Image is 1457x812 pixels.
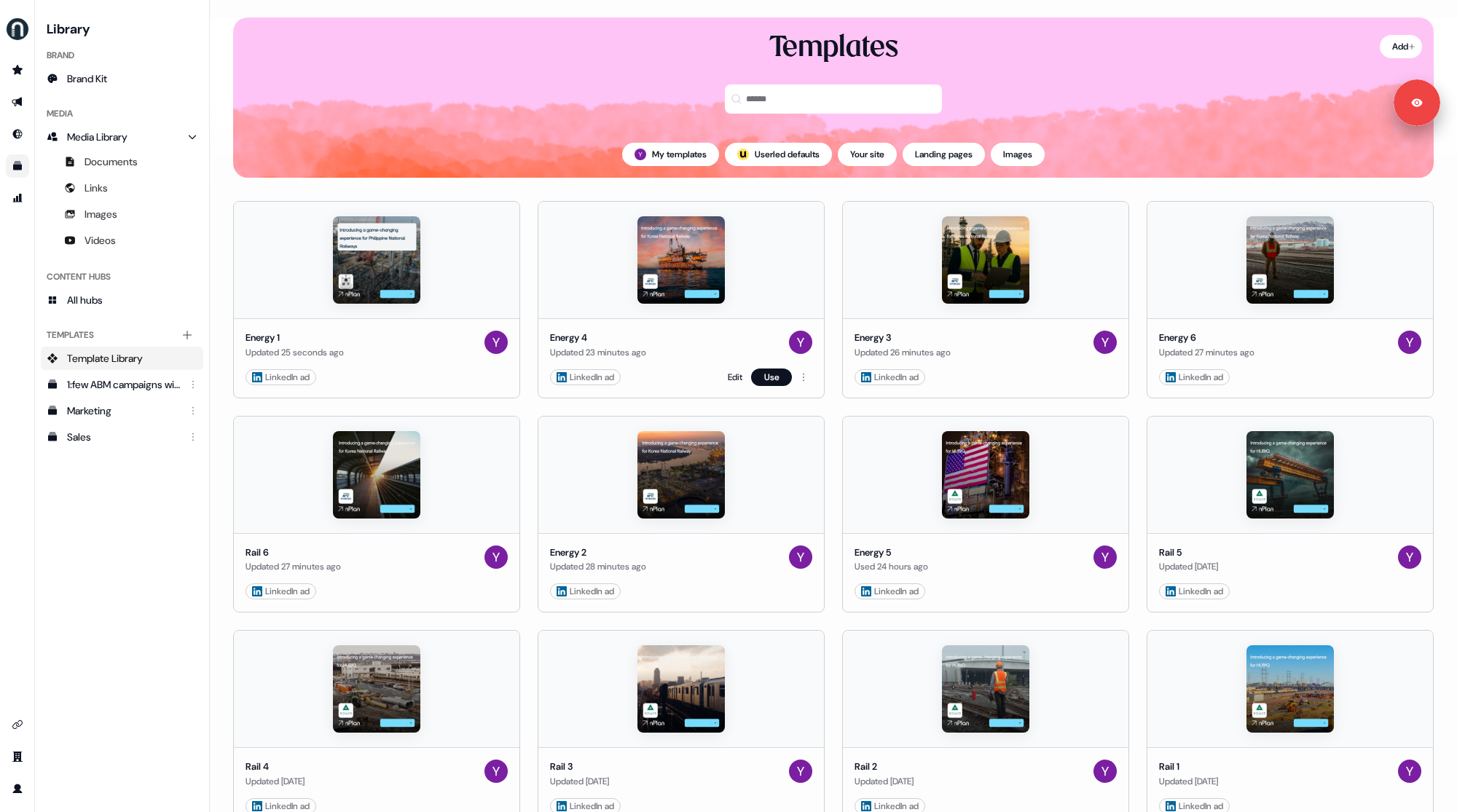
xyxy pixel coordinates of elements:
div: Updated 27 minutes ago [1159,345,1254,360]
span: Links [85,181,108,195]
div: Used 24 hours ago [855,559,928,574]
a: Template Library [41,347,203,370]
img: Yuriy [1093,545,1117,569]
a: All hubs [41,288,203,312]
div: Rail 3 [550,760,609,774]
div: Rail 5 [1159,545,1218,560]
div: LinkedIn ad [557,370,614,385]
button: userled logo;Userled defaults [725,143,832,166]
a: Media Library [41,125,203,149]
img: Energy 4 [637,216,725,304]
img: Yuriy [789,760,812,783]
img: Yuriy [1093,760,1117,783]
div: Templates [769,29,898,67]
img: Yuriy [1398,331,1421,354]
img: Energy 2 [637,431,725,519]
div: Rail 4 [246,760,305,774]
img: Yuriy [789,331,812,354]
img: Yuriy [484,331,508,354]
button: Energy 3Energy 3Updated 26 minutes agoYuriy LinkedIn ad [842,201,1129,398]
img: Yuriy [484,760,508,783]
div: Marketing [67,403,180,418]
div: Updated [DATE] [855,774,914,789]
div: LinkedIn ad [861,370,919,385]
div: LinkedIn ad [557,584,614,599]
div: LinkedIn ad [1166,584,1223,599]
img: Yuriy [635,149,646,160]
div: Sales [67,430,180,444]
button: Add [1380,35,1422,58]
button: Landing pages [903,143,985,166]
h3: Library [41,17,203,38]
a: Documents [41,150,203,173]
div: Brand [41,44,203,67]
img: Rail 2 [942,645,1029,733]
a: Sales [41,425,203,449]
a: Go to Inbound [6,122,29,146]
a: Edit [728,370,742,385]
div: Content Hubs [41,265,203,288]
div: LinkedIn ad [1166,370,1223,385]
button: Use [751,368,792,386]
div: Energy 6 [1159,331,1254,345]
img: Energy 3 [942,216,1029,304]
a: Marketing [41,399,203,422]
div: LinkedIn ad [861,584,919,599]
img: Yuriy [789,545,812,569]
div: ; [737,149,749,160]
span: All hubs [67,293,103,307]
img: Rail 5 [1246,431,1334,519]
img: Yuriy [1093,331,1117,354]
div: Energy 2 [550,545,646,560]
button: Energy 6Energy 6Updated 27 minutes agoYuriy LinkedIn ad [1147,201,1434,398]
div: Updated [DATE] [550,774,609,789]
a: 1:few ABM campaigns with LinkedIn ads - [DATE] [41,373,203,396]
div: Updated [DATE] [246,774,305,789]
img: Rail 3 [637,645,725,733]
button: My templates [622,143,719,166]
div: Updated 27 minutes ago [246,559,341,574]
span: Media Library [67,130,127,144]
button: Energy 4Energy 4Updated 23 minutes agoYuriy LinkedIn adEditUse [538,201,825,398]
div: Rail 6 [246,545,341,560]
img: Rail 6 [333,431,420,519]
a: Go to templates [6,154,29,178]
img: Yuriy [1398,760,1421,783]
button: Images [991,143,1045,166]
span: Videos [85,233,116,248]
div: Energy 3 [855,331,951,345]
span: Template Library [67,351,143,366]
div: Energy 1 [246,331,344,345]
button: Your site [838,143,897,166]
span: Documents [85,154,138,169]
div: Updated 26 minutes ago [855,345,951,360]
div: Updated 23 minutes ago [550,345,646,360]
button: Energy 5Energy 5Used 24 hours agoYuriy LinkedIn ad [842,416,1129,613]
img: Energy 1 [333,216,420,304]
img: Energy 5 [942,431,1029,519]
div: Energy 5 [855,545,928,560]
button: Rail 6Rail 6Updated 27 minutes agoYuriy LinkedIn ad [233,416,520,613]
button: Energy 1Energy 1Updated 25 seconds agoYuriy LinkedIn ad [233,201,520,398]
div: Energy 4 [550,331,646,345]
a: Images [41,202,203,226]
span: Images [85,207,117,221]
button: Energy 2Energy 2Updated 28 minutes agoYuriy LinkedIn ad [538,416,825,613]
a: Videos [41,229,203,252]
div: Templates [41,323,203,347]
div: Updated [DATE] [1159,559,1218,574]
div: LinkedIn ad [252,584,310,599]
a: Go to prospects [6,58,29,82]
a: Go to attribution [6,186,29,210]
div: Rail 1 [1159,760,1218,774]
div: Updated [DATE] [1159,774,1218,789]
img: Rail 4 [333,645,420,733]
a: Brand Kit [41,67,203,90]
span: Brand Kit [67,71,107,86]
a: Links [41,176,203,200]
a: Go to team [6,745,29,768]
img: Energy 6 [1246,216,1334,304]
button: Rail 5Rail 5Updated [DATE]Yuriy LinkedIn ad [1147,416,1434,613]
div: 1:few ABM campaigns with LinkedIn ads - [DATE] [67,377,180,392]
a: Go to integrations [6,713,29,736]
